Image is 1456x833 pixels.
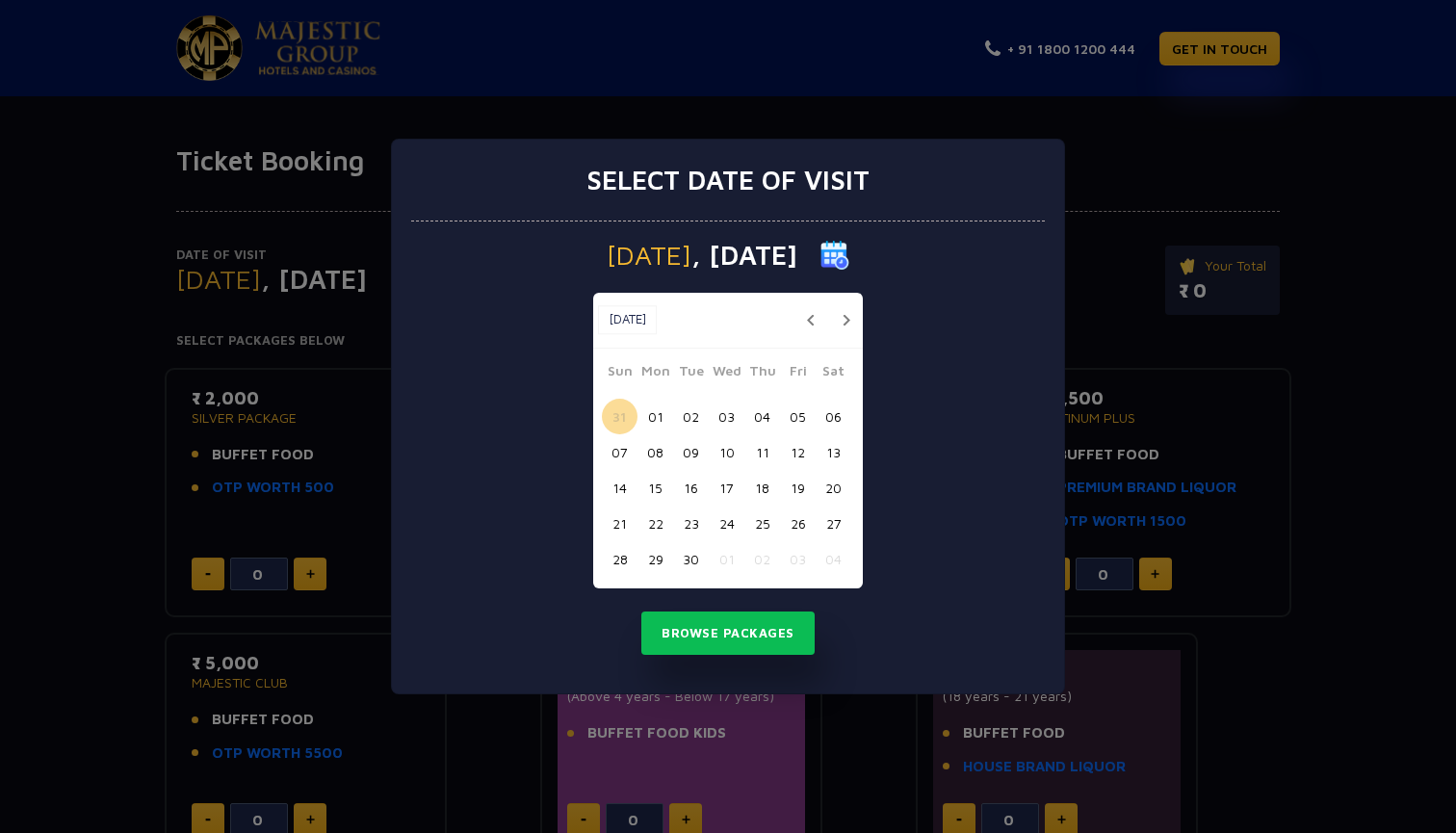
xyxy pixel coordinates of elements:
[744,360,780,387] span: Thu
[637,541,673,577] button: 29
[709,506,744,541] button: 24
[673,470,709,506] button: 16
[820,241,849,270] img: calender icon
[709,434,744,470] button: 10
[744,470,780,506] button: 18
[709,360,744,387] span: Wed
[816,360,851,387] span: Sat
[602,470,637,506] button: 14
[637,470,673,506] button: 15
[744,541,780,577] button: 02
[709,541,744,577] button: 01
[780,434,816,470] button: 12
[709,470,744,506] button: 17
[598,305,657,334] button: [DATE]
[637,506,673,541] button: 22
[602,541,637,577] button: 28
[780,360,816,387] span: Fri
[816,506,851,541] button: 27
[602,434,637,470] button: 07
[637,360,673,387] span: Mon
[780,399,816,434] button: 05
[816,541,851,577] button: 04
[673,399,709,434] button: 02
[744,506,780,541] button: 25
[607,242,691,269] span: [DATE]
[673,541,709,577] button: 30
[602,360,637,387] span: Sun
[602,399,637,434] button: 31
[816,470,851,506] button: 20
[780,541,816,577] button: 03
[637,434,673,470] button: 08
[744,434,780,470] button: 11
[602,506,637,541] button: 21
[586,164,870,196] h3: Select date of visit
[816,434,851,470] button: 13
[816,399,851,434] button: 06
[637,399,673,434] button: 01
[691,242,797,269] span: , [DATE]
[641,612,815,656] button: Browse Packages
[673,506,709,541] button: 23
[744,399,780,434] button: 04
[673,434,709,470] button: 09
[709,399,744,434] button: 03
[780,506,816,541] button: 26
[673,360,709,387] span: Tue
[780,470,816,506] button: 19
